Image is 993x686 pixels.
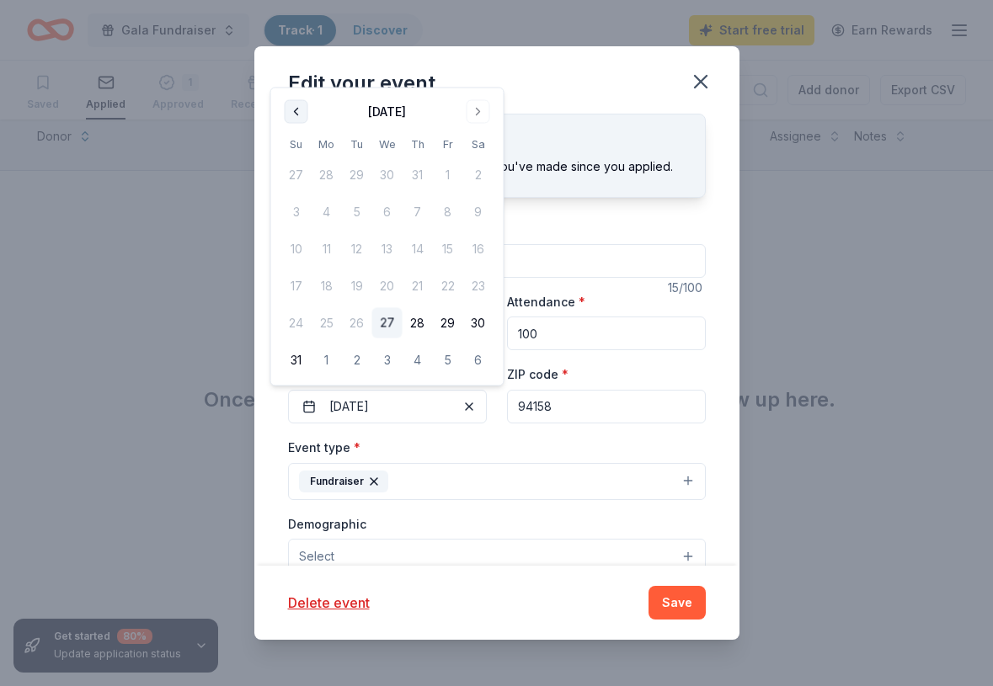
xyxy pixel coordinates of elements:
button: Go to next month [467,100,490,124]
div: 15 /100 [668,278,706,298]
input: 20 [507,316,706,350]
button: Go to previous month [285,100,308,124]
th: Monday [312,136,342,153]
button: Select [288,539,706,574]
button: 3 [372,345,403,375]
label: Demographic [288,516,366,533]
div: Edit your event [288,70,435,97]
span: Select [299,546,334,566]
button: 28 [403,308,433,338]
th: Friday [433,136,463,153]
div: Fundraiser [299,471,388,492]
button: 29 [433,308,463,338]
button: Fundraiser [288,463,706,500]
button: [DATE] [288,390,487,423]
button: 1 [312,345,342,375]
button: 2 [342,345,372,375]
th: Wednesday [372,136,403,153]
button: 31 [281,345,312,375]
button: 27 [372,308,403,338]
th: Thursday [403,136,433,153]
button: Save [649,586,706,620]
input: 12345 (U.S. only) [507,390,706,423]
label: ZIP code [507,366,569,383]
button: 6 [463,345,494,375]
button: 4 [403,345,433,375]
th: Saturday [463,136,494,153]
button: Delete event [288,593,370,613]
button: 5 [433,345,463,375]
div: [DATE] [368,102,406,122]
th: Sunday [281,136,312,153]
label: Attendance [507,294,585,311]
label: Event type [288,439,360,456]
th: Tuesday [342,136,372,153]
button: 30 [463,308,494,338]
